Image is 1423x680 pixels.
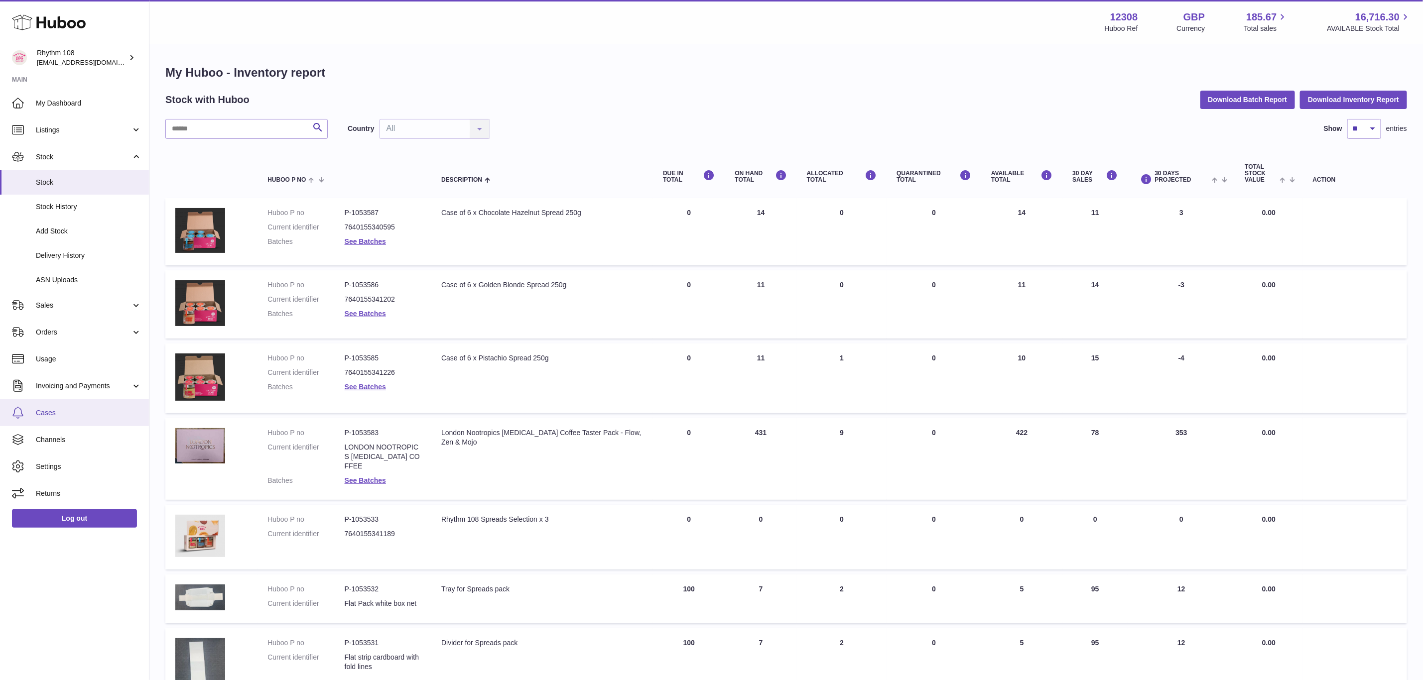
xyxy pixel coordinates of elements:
td: 15 [1062,343,1128,413]
dt: Current identifier [267,529,344,539]
span: 0.00 [1262,515,1276,523]
td: 11 [725,270,797,339]
div: Case of 6 x Pistachio Spread 250g [441,353,643,363]
span: 185.67 [1246,10,1277,24]
span: 0.00 [1262,209,1276,217]
img: orders@rhythm108.com [12,50,27,65]
td: 7 [725,574,797,623]
span: Total stock value [1245,164,1278,184]
dt: Current identifier [267,599,344,608]
span: Total sales [1244,24,1288,33]
dd: LONDON NOOTROPICS [MEDICAL_DATA] COFFEE [345,443,421,471]
dd: Flat Pack white box net [345,599,421,608]
span: Stock [36,152,131,162]
dd: P-1053587 [345,208,421,218]
h2: Stock with Huboo [165,93,250,107]
div: London Nootropics [MEDICAL_DATA] Coffee Taster Pack - Flow, Zen & Mojo [441,428,643,447]
dt: Huboo P no [267,428,344,438]
span: Cases [36,408,141,418]
span: Sales [36,301,131,310]
div: Case of 6 x Golden Blonde Spread 250g [441,280,643,290]
span: Orders [36,328,131,337]
span: 0.00 [1262,354,1276,362]
div: Huboo Ref [1105,24,1138,33]
div: Tray for Spreads pack [441,584,643,594]
span: Settings [36,462,141,471]
button: Download Inventory Report [1300,91,1407,109]
dt: Current identifier [267,223,344,232]
button: Download Batch Report [1200,91,1295,109]
td: 0 [1062,505,1128,569]
span: 0 [932,209,936,217]
dd: 7640155341189 [345,529,421,539]
dt: Current identifier [267,295,344,304]
td: 0 [797,270,887,339]
div: Divider for Spreads pack [441,638,643,648]
dt: Batches [267,476,344,485]
div: Rhythm 108 [37,48,127,67]
div: Action [1313,177,1397,183]
td: -4 [1128,343,1235,413]
dd: 7640155340595 [345,223,421,232]
a: See Batches [345,310,386,318]
label: Show [1324,124,1342,133]
span: ASN Uploads [36,275,141,285]
img: product image [175,584,225,611]
dt: Huboo P no [267,584,344,594]
a: See Batches [345,237,386,245]
td: 0 [1128,505,1235,569]
span: My Dashboard [36,99,141,108]
td: 0 [797,198,887,265]
td: 431 [725,418,797,500]
span: Add Stock [36,227,141,236]
dd: P-1053533 [345,515,421,524]
dd: P-1053532 [345,584,421,594]
div: AVAILABLE Total [991,170,1052,183]
a: Log out [12,509,137,527]
span: Huboo P no [267,177,306,183]
td: 353 [1128,418,1235,500]
td: 10 [981,343,1062,413]
td: 0 [797,505,887,569]
dt: Huboo P no [267,353,344,363]
dt: Current identifier [267,653,344,672]
td: 0 [653,505,725,569]
td: 12 [1128,574,1235,623]
div: Currency [1177,24,1205,33]
td: -3 [1128,270,1235,339]
span: 0.00 [1262,429,1276,437]
h1: My Huboo - Inventory report [165,65,1407,81]
span: 0.00 [1262,639,1276,647]
td: 0 [725,505,797,569]
span: AVAILABLE Stock Total [1327,24,1411,33]
dt: Current identifier [267,443,344,471]
td: 11 [1062,198,1128,265]
span: [EMAIL_ADDRESS][DOMAIN_NAME] [37,58,146,66]
td: 14 [1062,270,1128,339]
div: QUARANTINED Total [897,170,971,183]
span: Stock History [36,202,141,212]
td: 11 [725,343,797,413]
div: ALLOCATED Total [807,170,877,183]
img: product image [175,515,225,557]
td: 11 [981,270,1062,339]
span: 16,716.30 [1355,10,1400,24]
td: 78 [1062,418,1128,500]
dd: P-1053583 [345,428,421,438]
label: Country [348,124,375,133]
span: Delivery History [36,251,141,260]
td: 0 [653,343,725,413]
a: 16,716.30 AVAILABLE Stock Total [1327,10,1411,33]
td: 0 [653,270,725,339]
span: Description [441,177,482,183]
div: 30 DAY SALES [1072,170,1118,183]
dt: Huboo P no [267,515,344,524]
strong: 12308 [1110,10,1138,24]
div: ON HAND Total [735,170,787,183]
dt: Batches [267,237,344,246]
a: See Batches [345,476,386,484]
td: 14 [725,198,797,265]
td: 0 [981,505,1062,569]
span: 0.00 [1262,585,1276,593]
span: entries [1386,124,1407,133]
